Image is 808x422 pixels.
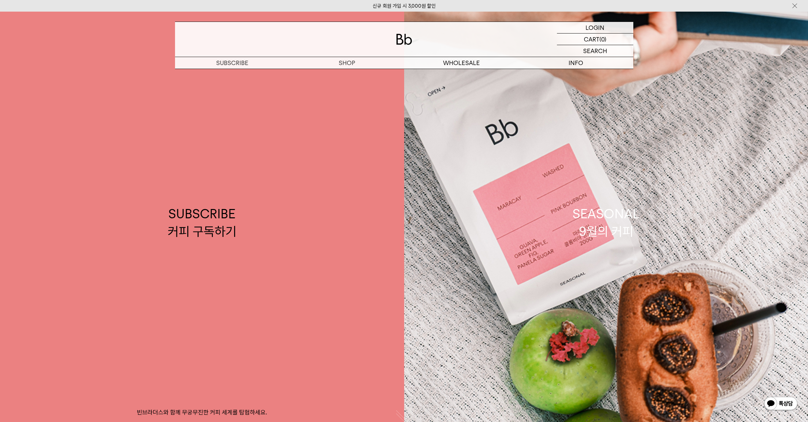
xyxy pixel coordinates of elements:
[584,34,599,45] p: CART
[373,3,436,9] a: 신규 회원 가입 시 3,000원 할인
[404,57,519,69] p: WHOLESALE
[175,57,290,69] a: SUBSCRIBE
[599,34,606,45] p: (0)
[519,57,633,69] p: INFO
[168,205,236,240] div: SUBSCRIBE 커피 구독하기
[290,57,404,69] a: SHOP
[557,22,633,34] a: LOGIN
[573,205,640,240] div: SEASONAL 9월의 커피
[396,34,412,45] img: 로고
[583,45,607,57] p: SEARCH
[763,396,798,412] img: 카카오톡 채널 1:1 채팅 버튼
[585,22,604,33] p: LOGIN
[557,34,633,45] a: CART (0)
